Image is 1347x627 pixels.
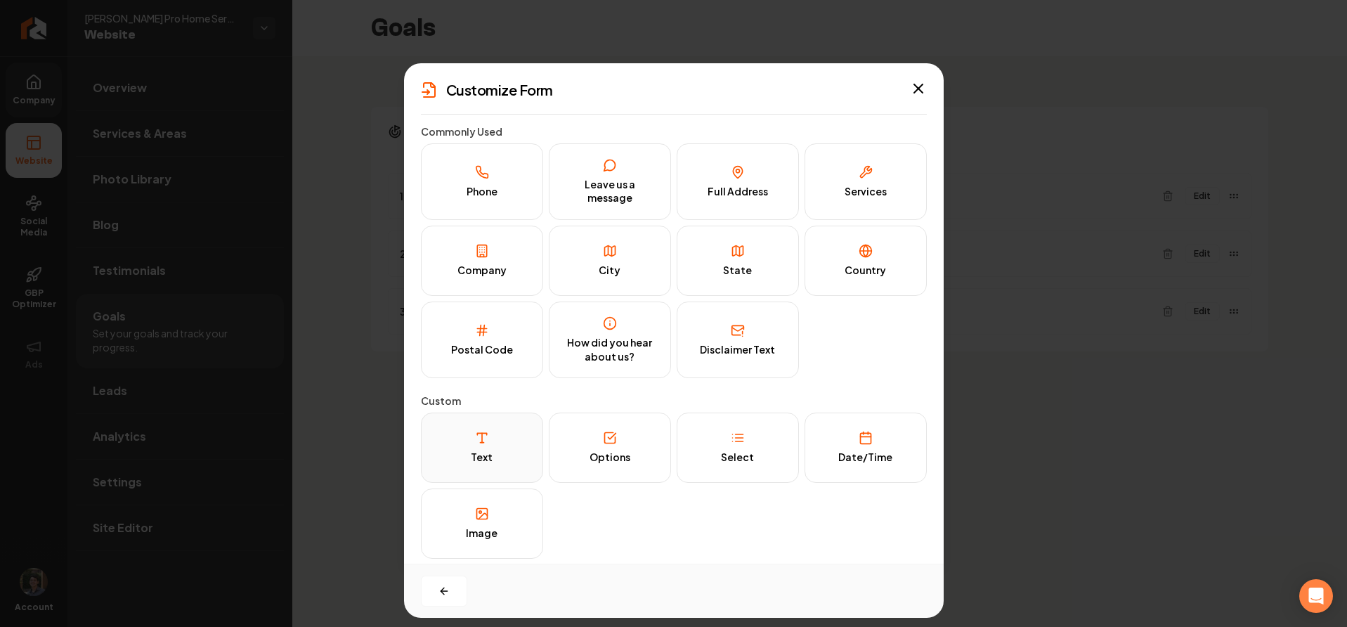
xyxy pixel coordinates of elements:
[700,343,775,357] div: Disclaimer Text
[838,451,892,465] div: Date/Time
[721,451,754,465] div: Select
[421,413,543,483] button: Text
[564,178,656,205] div: Leave us a message
[805,413,927,483] button: Date/Time
[723,264,752,278] div: State
[677,143,799,220] button: Full Address
[451,343,513,357] div: Postal Code
[467,185,497,199] div: Phone
[564,336,656,363] div: How did you hear about us?
[677,226,799,296] button: State
[845,185,887,199] div: Services
[421,143,543,220] button: Phone
[549,302,671,378] button: How did you hear about us?
[845,264,886,278] div: Country
[421,226,543,296] button: Company
[421,489,543,559] button: Image
[805,143,927,220] button: Services
[549,226,671,296] button: City
[805,226,927,296] button: Country
[421,302,543,378] button: Postal Code
[590,451,630,465] div: Options
[446,80,553,100] h2: Customize Form
[599,264,620,278] div: City
[457,264,507,278] div: Company
[549,413,671,483] button: Options
[421,126,927,138] h2: Commonly Used
[677,302,799,378] button: Disclaimer Text
[677,413,799,483] button: Select
[421,395,927,407] h2: Custom
[708,185,768,199] div: Full Address
[471,451,493,465] div: Text
[466,526,497,541] div: Image
[549,143,671,220] button: Leave us a message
